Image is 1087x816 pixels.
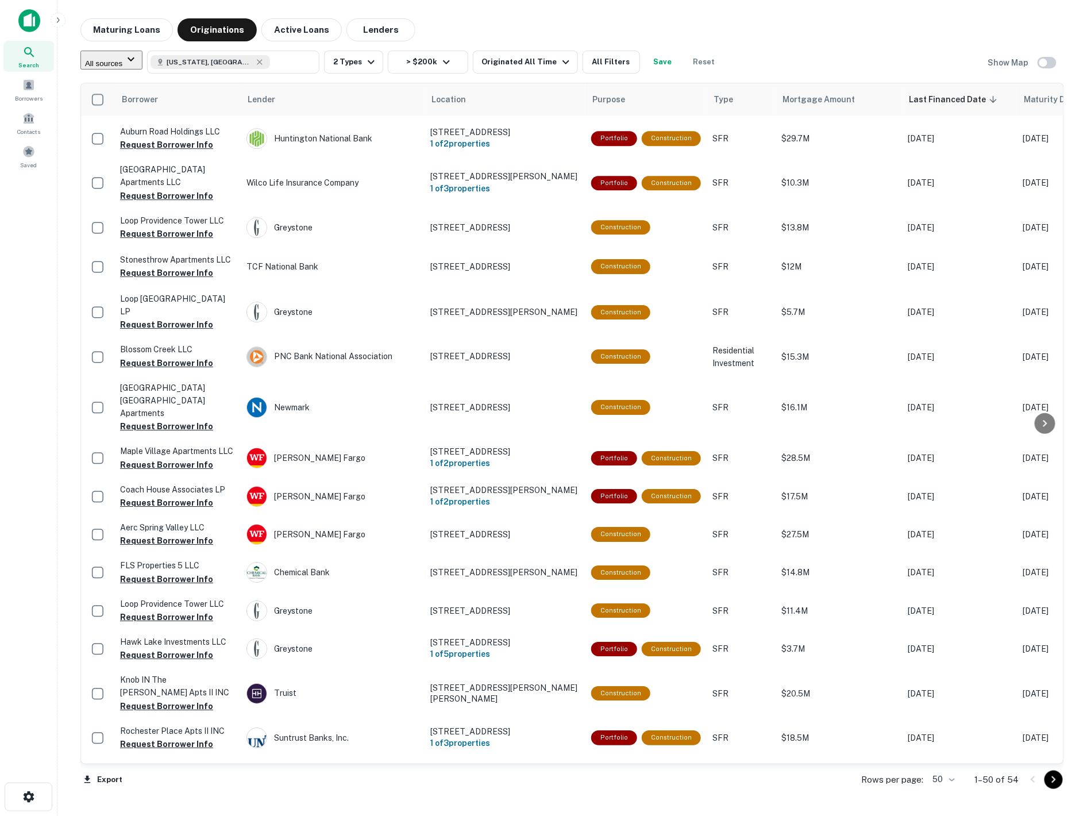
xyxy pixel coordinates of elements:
p: [STREET_ADDRESS] [430,127,580,137]
div: This is a portfolio loan with 2 properties [591,451,637,465]
h6: Show Map [988,56,1031,69]
button: Request Borrower Info [120,138,213,152]
p: Wilco Life Insurance Company [246,176,419,189]
div: All sources [85,52,138,68]
span: Search [18,60,39,70]
p: $29.7M [781,132,896,145]
div: This loan purpose was for construction [642,131,701,145]
div: Huntington National Bank [246,128,419,149]
div: This loan purpose was for construction [591,603,650,618]
p: FLS Properties 5 LLC [120,559,235,572]
button: All Filters [583,51,640,74]
span: Last Financed Date [909,93,1001,106]
p: SFR [712,452,770,464]
th: Type [707,83,776,116]
p: [STREET_ADDRESS] [430,222,580,233]
div: This is a portfolio loan with 2 properties [591,131,637,145]
div: [PERSON_NAME] Fargo [246,524,419,545]
p: [STREET_ADDRESS][PERSON_NAME][PERSON_NAME] [430,683,580,703]
div: This is a portfolio loan with 3 properties [591,176,637,190]
p: $12M [781,260,896,273]
p: Aerc Spring Valley LLC [120,521,235,534]
p: [STREET_ADDRESS][PERSON_NAME] [430,567,580,578]
iframe: Chat Widget [1030,724,1087,779]
div: This is a portfolio loan with 3 properties [591,730,637,745]
p: Loop Providence Tower LLC [120,598,235,610]
p: [STREET_ADDRESS] [430,529,580,540]
div: Contacts [3,107,54,138]
h6: Maturity Date [1024,93,1079,106]
div: This loan purpose was for construction [591,259,650,274]
div: Greystone [246,638,419,659]
div: This loan purpose was for construction [591,305,650,320]
p: Coach House Associates LP [120,483,235,496]
p: SFR [712,528,770,541]
div: This loan purpose was for construction [642,730,701,745]
div: 50 [928,771,957,788]
div: This is a portfolio loan with 5 properties [591,642,637,656]
div: [PERSON_NAME] Fargo [246,448,419,468]
p: Rochester Place Apts II INC [120,725,235,737]
div: This loan purpose was for construction [591,565,650,580]
button: 2 Types [324,51,383,74]
p: Stonesthrow Apartments LLC [120,253,235,266]
h6: 1 of 2 properties [430,137,580,150]
img: picture [247,639,267,659]
img: picture [247,129,267,148]
button: Request Borrower Info [120,189,213,203]
p: Auburn Road Holdings LLC [120,125,235,138]
span: Location [431,93,481,106]
p: $11.4M [781,605,896,617]
button: Lenders [346,18,415,41]
th: Borrower [114,83,241,116]
p: SFR [712,687,770,700]
button: Request Borrower Info [120,534,213,548]
span: Borrowers [15,94,43,103]
div: Greystone [246,302,419,322]
p: SFR [712,260,770,273]
div: Suntrust Banks, Inc. [246,728,419,748]
p: $27.5M [781,528,896,541]
p: SFR [712,566,770,579]
span: Saved [21,160,37,170]
button: Request Borrower Info [120,419,213,433]
p: [STREET_ADDRESS] [430,637,580,648]
div: Truist [246,683,419,704]
p: SFR [712,306,770,318]
div: This loan purpose was for construction [591,686,650,700]
p: [STREET_ADDRESS] [430,261,580,272]
button: All sources [80,51,142,70]
span: Lender [248,93,275,106]
p: [STREET_ADDRESS] [430,726,580,737]
img: picture [247,448,267,468]
p: $20.5M [781,687,896,700]
div: Greystone [246,601,419,621]
button: Reset [686,51,723,74]
p: [GEOGRAPHIC_DATA] [GEOGRAPHIC_DATA] Apartments [120,382,235,419]
p: [DATE] [908,176,1011,189]
span: Purpose [592,93,640,106]
a: Borrowers [3,74,54,105]
div: Chemical Bank [246,562,419,583]
span: Borrower [121,93,158,106]
img: picture [247,525,267,544]
span: Contacts [17,127,40,136]
p: [DATE] [908,221,1011,234]
p: [DATE] [908,528,1011,541]
div: This loan purpose was for construction [591,220,650,234]
p: Hawk Lake Investments LLC [120,636,235,648]
div: Saved [3,141,54,172]
p: [STREET_ADDRESS] [430,351,580,361]
img: picture [247,563,267,582]
div: This is a portfolio loan with 2 properties [591,489,637,503]
h6: 1 of 3 properties [430,737,580,749]
p: Rows per page: [861,773,923,787]
div: This loan purpose was for construction [591,349,650,364]
p: [DATE] [908,642,1011,655]
p: Residential Investment [712,344,770,369]
p: [STREET_ADDRESS] [430,402,580,413]
p: $13.8M [781,221,896,234]
button: Request Borrower Info [120,737,213,751]
img: picture [247,684,267,703]
p: [DATE] [908,306,1011,318]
